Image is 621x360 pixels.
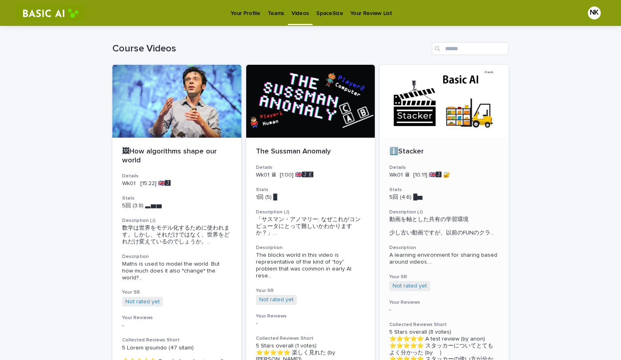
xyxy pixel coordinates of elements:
h3: Collected Reviews Short [122,337,232,343]
h3: Details [389,164,499,171]
img: RtIB8pj2QQiOZo6waziI [16,5,85,21]
div: 数学は世界をモデル化するために使われます。しかし、それだけではなく、世界をどれだけ変えているのでしょうか。 ブラックボックス」という言葉を耳にすることがありますが、これは実際には理解できない方法... [122,225,232,245]
span: 動画を軸とした共有の学習環境 少し古い動画ですが、以前のFUNのクラ ... [389,216,499,236]
h3: Details [256,164,365,171]
span: Maths is used to model the world. But how much does it also *change* the world? ... [122,261,232,281]
p: Wk01 🖥 [10:11] 🇬🇧🅹️ 🔐 [389,172,499,179]
h3: Description [389,245,499,251]
h3: Your Reviews [122,315,232,321]
h3: Your Reviews [256,313,365,320]
p: 1回 (5) █ [256,194,365,201]
h3: Stats [256,187,365,193]
a: Not rated yet [125,298,160,305]
div: Maths is used to model the world. But how much does it also *change* the world? You will hear the... [122,261,232,281]
h3: Your SR [122,289,232,296]
span: The blocks world in this video is representative of the kind of "toy" problem that was common in ... [256,252,365,279]
h1: Course Videos [112,43,429,55]
h3: Description [256,245,365,251]
p: ℹ️Stacker [389,147,499,156]
h3: Stats [389,187,499,193]
h3: Description (J) [122,217,232,224]
p: 5回 (3.8) ▃▆▆ [122,202,232,209]
p: 🖼How algorithms shape our world [122,147,232,165]
p: Wk01 [15:22] 🇬🇧🅹️ [122,180,232,187]
p: - [122,322,232,329]
a: Not rated yet [393,283,427,290]
div: A learning environment for sharing based around videos. The video is a little old, and you can se... [389,252,499,266]
div: 動画を軸とした共有の学習環境 少し古い動画ですが、以前のFUNのクラスシステム「manaba」をご覧いただけます。 0:00 Stackerを用いる理由 0:52 講義の検索方法 1:09 学習... [389,216,499,236]
h3: Details [122,173,232,179]
h3: Description (J) [256,209,365,215]
div: 「サスマン・アノマリー: なぜこれがコンピュータにとって難しいかわかりますか？」 この動画に登場するブロックの世界は、初期のAI研究でよく見られた「おもちゃ」のように身近な問題の代表です。 サス... [256,216,365,236]
h3: Description [122,253,232,260]
input: Search [432,42,509,55]
p: - [389,307,499,313]
h3: Your SR [256,288,365,294]
p: 5回 (4.6) █▆ [389,194,499,201]
p: The Sussman Anomaly [256,147,365,156]
span: 数学は世界をモデル化するために使われます。しかし、それだけではなく、世界をどれだけ変えているのでしょうか。 ... [122,225,232,245]
h3: Description (J) [389,209,499,215]
h3: Stats [122,195,232,202]
p: - [256,320,365,327]
span: A learning environment for sharing based around videos. ... [389,252,499,266]
h3: Collected Reviews Short [256,335,365,342]
h3: Collected Reviews Short [389,322,499,328]
a: Not rated yet [259,296,294,303]
span: 「サスマン・アノマリー: なぜこれがコンピュータにとって難しいかわかりますか？」 ... [256,216,365,236]
h3: Your SR [389,274,499,280]
div: NK [588,6,601,19]
p: Wk01 🖥 [1:00] 🇬🇧🅹️🅴️ [256,172,365,179]
h3: Your Reviews [389,299,499,306]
